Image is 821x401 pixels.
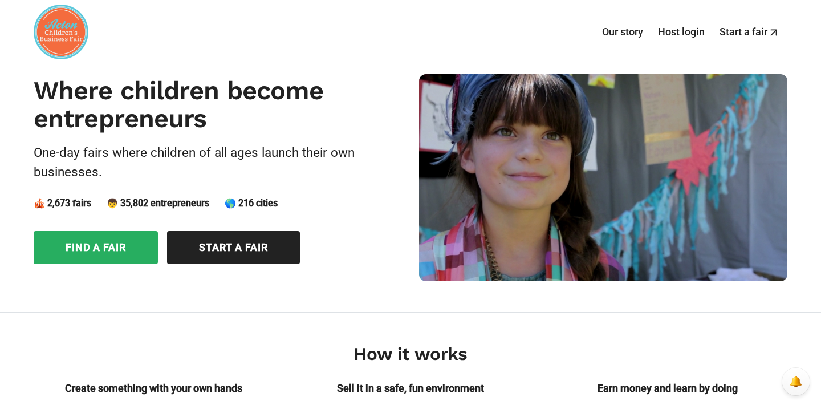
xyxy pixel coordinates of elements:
[107,198,118,209] span: 👦
[712,14,788,50] a: Start a fair
[72,198,91,209] span: fairs
[790,376,802,387] img: Bell icon
[151,198,209,209] span: entrepreneurs
[34,231,158,264] a: Find a fair
[256,198,278,209] span: cities
[34,143,402,182] div: One-day fairs where children of all ages launch their own businesses.
[225,198,236,209] span: 🌎
[120,198,148,209] span: 35,802
[595,14,651,50] a: Our story
[167,231,300,264] a: Start a fair
[34,380,274,396] p: Create something with your own hands
[547,380,787,396] p: Earn money and learn by doing
[34,5,88,59] img: logo-09e7f61fd0461591446672a45e28a4aa4e3f772ea81a4ddf9c7371a8bcc222a1.png
[291,380,531,396] p: Sell it in a safe, fun environment
[34,198,45,209] span: 🎪
[238,198,254,209] span: 216
[34,343,787,365] h2: How it works
[34,76,402,133] h1: Where children become entrepreneurs
[651,14,712,50] a: Host login
[47,198,70,209] span: 2,673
